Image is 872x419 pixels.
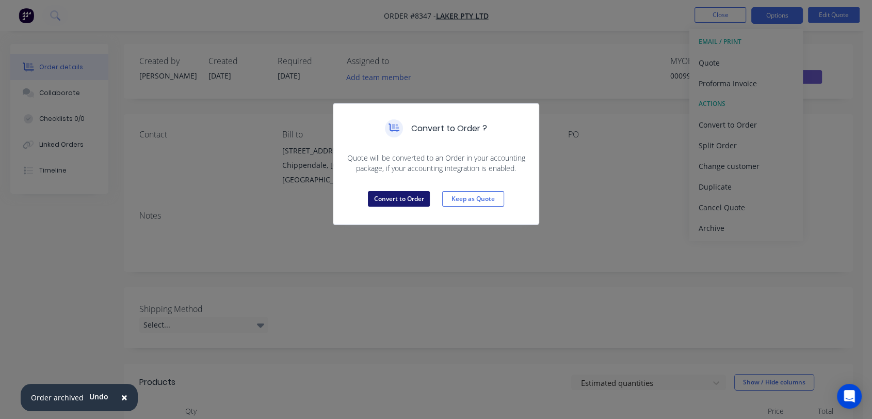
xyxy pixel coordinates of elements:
[837,384,862,409] div: Open Intercom Messenger
[111,385,138,410] button: Close
[368,191,430,207] button: Convert to Order
[442,191,504,207] button: Keep as Quote
[84,389,114,405] button: Undo
[31,392,84,403] div: Order archived
[121,390,127,405] span: ×
[346,153,526,174] span: Quote will be converted to an Order in your accounting package, if your accounting integration is...
[411,122,487,135] h5: Convert to Order ?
